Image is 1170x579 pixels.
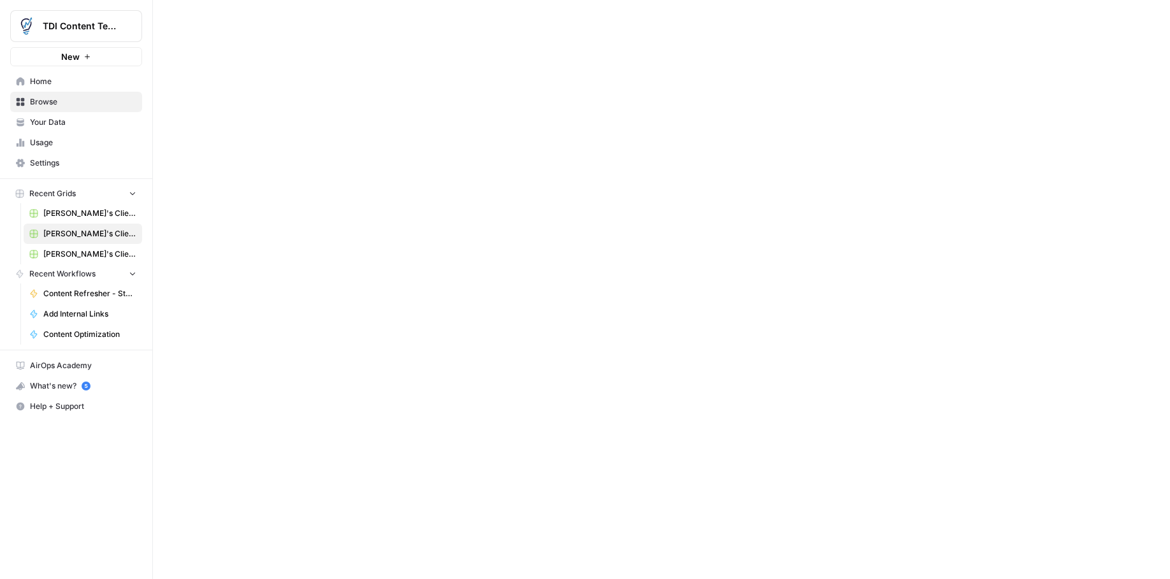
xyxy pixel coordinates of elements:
[11,376,141,396] div: What's new?
[43,248,136,260] span: [PERSON_NAME]'s Clients - Optimizing Content
[10,112,142,132] a: Your Data
[10,10,142,42] button: Workspace: TDI Content Team
[10,184,142,203] button: Recent Grids
[24,224,142,244] a: [PERSON_NAME]'s Clients - New Content
[10,71,142,92] a: Home
[10,396,142,417] button: Help + Support
[24,304,142,324] a: Add Internal Links
[15,15,38,38] img: TDI Content Team Logo
[30,96,136,108] span: Browse
[43,308,136,320] span: Add Internal Links
[10,153,142,173] a: Settings
[10,132,142,153] a: Usage
[43,228,136,239] span: [PERSON_NAME]'s Clients - New Content
[43,329,136,340] span: Content Optimization
[30,76,136,87] span: Home
[30,360,136,371] span: AirOps Academy
[10,92,142,112] a: Browse
[29,268,96,280] span: Recent Workflows
[84,383,87,389] text: 5
[24,324,142,345] a: Content Optimization
[30,137,136,148] span: Usage
[24,203,142,224] a: [PERSON_NAME]'s Clients - New Content
[24,244,142,264] a: [PERSON_NAME]'s Clients - Optimizing Content
[10,355,142,376] a: AirOps Academy
[43,288,136,299] span: Content Refresher - Stolen
[43,208,136,219] span: [PERSON_NAME]'s Clients - New Content
[10,264,142,283] button: Recent Workflows
[61,50,80,63] span: New
[30,117,136,128] span: Your Data
[43,20,120,32] span: TDI Content Team
[10,376,142,396] button: What's new? 5
[30,157,136,169] span: Settings
[10,47,142,66] button: New
[82,382,90,390] a: 5
[24,283,142,304] a: Content Refresher - Stolen
[29,188,76,199] span: Recent Grids
[30,401,136,412] span: Help + Support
